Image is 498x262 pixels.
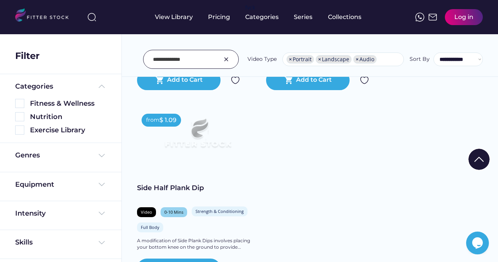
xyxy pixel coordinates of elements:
[155,76,164,85] button: shopping_cart
[195,208,244,214] div: Strength & Conditioning
[328,13,361,21] div: Collections
[97,82,106,91] img: Frame%20%285%29.svg
[137,183,258,193] div: Side Half Plank Dip
[15,209,46,218] div: Intensity
[15,112,24,121] img: Rectangle%205126.svg
[30,125,106,135] div: Exercise Library
[287,55,314,64] li: Portrait
[97,238,106,247] img: Frame%20%284%29.svg
[164,209,183,215] div: 0-10 Mins
[97,151,106,160] img: Frame%20%284%29.svg
[155,13,193,21] div: View Library
[149,109,246,164] img: Frame%2079%20%281%29.svg
[294,13,313,21] div: Series
[289,57,292,62] span: ×
[30,99,106,108] div: Fitness & Wellness
[15,180,54,189] div: Equipment
[146,116,159,124] div: from
[15,151,40,160] div: Genres
[141,224,159,230] div: Full Body
[245,4,255,11] div: fvck
[15,49,39,62] div: Filter
[15,8,75,24] img: LOGO.svg
[356,57,359,62] span: ×
[97,209,106,218] img: Frame%20%284%29.svg
[141,209,152,215] div: Video
[137,238,258,251] div: A modification of Side Plank Dips involves placing your bottom knee on the ground to provide...
[466,232,490,254] iframe: chat widget
[468,149,490,170] img: Group%201000002322%20%281%29.svg
[30,112,106,122] div: Nutrition
[428,13,437,22] img: Frame%2051.svg
[296,76,332,85] div: Add to Cart
[284,76,293,85] button: shopping_cart
[415,13,424,22] img: meteor-icons_whatsapp%20%281%29.svg
[318,57,321,62] span: ×
[15,238,34,247] div: Skills
[231,76,240,85] img: Group%201000002324.svg
[247,56,277,63] div: Video Type
[316,55,351,64] li: Landscape
[410,56,430,63] div: Sort By
[245,13,279,21] div: Categories
[15,99,24,108] img: Rectangle%205126.svg
[159,116,177,124] div: $ 1.09
[15,125,24,135] img: Rectangle%205126.svg
[15,82,53,91] div: Categories
[222,55,231,64] img: Group%201000002326.svg
[454,13,473,21] div: Log in
[360,76,369,85] img: Group%201000002324.svg
[353,55,377,64] li: Audio
[87,13,96,22] img: search-normal%203.svg
[97,180,106,189] img: Frame%20%284%29.svg
[208,13,230,21] div: Pricing
[167,76,203,85] div: Add to Cart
